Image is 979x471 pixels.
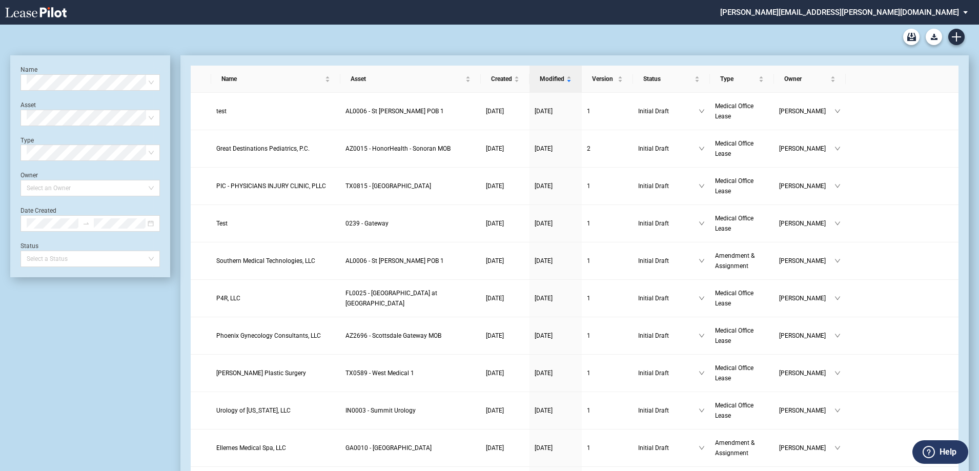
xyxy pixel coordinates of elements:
[216,108,227,115] span: test
[216,295,240,302] span: P4R, LLC
[216,443,335,453] a: Ellemes Medical Spa, LLC
[715,402,753,419] span: Medical Office Lease
[486,256,524,266] a: [DATE]
[715,138,769,159] a: Medical Office Lease
[699,333,705,339] span: down
[486,443,524,453] a: [DATE]
[834,333,841,339] span: down
[345,106,476,116] a: AL0006 - St [PERSON_NAME] POB 1
[948,29,965,45] a: Create new document
[715,438,769,458] a: Amendment & Assignment
[779,106,834,116] span: [PERSON_NAME]
[345,220,389,227] span: 0239 - Gateway
[715,327,753,344] span: Medical Office Lease
[834,370,841,376] span: down
[587,144,628,154] a: 2
[587,407,590,414] span: 1
[345,331,476,341] a: AZ2696 - Scottsdale Gateway MOB
[345,405,476,416] a: IN0003 - Summit Urology
[83,220,90,227] span: to
[699,445,705,451] span: down
[834,183,841,189] span: down
[638,405,699,416] span: Initial Draft
[784,74,828,84] span: Owner
[535,181,577,191] a: [DATE]
[633,66,710,93] th: Status
[715,176,769,196] a: Medical Office Lease
[834,295,841,301] span: down
[535,332,553,339] span: [DATE]
[535,443,577,453] a: [DATE]
[345,443,476,453] a: GA0010 - [GEOGRAPHIC_DATA]
[486,331,524,341] a: [DATE]
[345,144,476,154] a: AZ0015 - HonorHealth - Sonoran MOB
[535,256,577,266] a: [DATE]
[216,182,326,190] span: PIC - PHYSICIANS INJURY CLINIC, PLLC
[587,293,628,303] a: 1
[481,66,529,93] th: Created
[486,295,504,302] span: [DATE]
[21,172,38,179] label: Owner
[351,74,463,84] span: Asset
[216,220,228,227] span: Test
[345,257,444,264] span: AL0006 - St Vincent POB 1
[486,181,524,191] a: [DATE]
[715,288,769,309] a: Medical Office Lease
[912,440,968,464] button: Help
[699,108,705,114] span: down
[587,332,590,339] span: 1
[699,183,705,189] span: down
[216,181,335,191] a: PIC - PHYSICIANS INJURY CLINIC, PLLC
[715,103,753,120] span: Medical Office Lease
[587,443,628,453] a: 1
[715,215,753,232] span: Medical Office Lease
[486,332,504,339] span: [DATE]
[587,370,590,377] span: 1
[345,181,476,191] a: TX0815 - [GEOGRAPHIC_DATA]
[216,257,315,264] span: Southern Medical Technologies, LLC
[345,370,414,377] span: TX0589 - West Medical 1
[587,331,628,341] a: 1
[540,74,564,84] span: Modified
[715,101,769,121] a: Medical Office Lease
[779,256,834,266] span: [PERSON_NAME]
[486,144,524,154] a: [DATE]
[216,444,286,452] span: Ellemes Medical Spa, LLC
[638,181,699,191] span: Initial Draft
[638,218,699,229] span: Initial Draft
[486,405,524,416] a: [DATE]
[216,144,335,154] a: Great Destinations Pediatrics, P.C.
[21,242,38,250] label: Status
[216,106,335,116] a: test
[345,182,431,190] span: TX0815 - Remington Oaks
[216,370,306,377] span: Livingston Plastic Surgery
[216,368,335,378] a: [PERSON_NAME] Plastic Surgery
[715,140,753,157] span: Medical Office Lease
[535,144,577,154] a: [DATE]
[535,444,553,452] span: [DATE]
[699,370,705,376] span: down
[638,443,699,453] span: Initial Draft
[834,108,841,114] span: down
[779,443,834,453] span: [PERSON_NAME]
[486,444,504,452] span: [DATE]
[535,370,553,377] span: [DATE]
[486,145,504,152] span: [DATE]
[216,331,335,341] a: Phoenix Gynecology Consultants, LLC
[587,108,590,115] span: 1
[587,256,628,266] a: 1
[486,220,504,227] span: [DATE]
[587,106,628,116] a: 1
[345,332,441,339] span: AZ2696 - Scottsdale Gateway MOB
[535,295,553,302] span: [DATE]
[345,288,476,309] a: FL0025 - [GEOGRAPHIC_DATA] at [GEOGRAPHIC_DATA]
[340,66,481,93] th: Asset
[774,66,846,93] th: Owner
[779,405,834,416] span: [PERSON_NAME]
[21,101,36,109] label: Asset
[638,368,699,378] span: Initial Draft
[587,220,590,227] span: 1
[720,74,757,84] span: Type
[216,407,291,414] span: Urology of Indiana, LLC
[587,368,628,378] a: 1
